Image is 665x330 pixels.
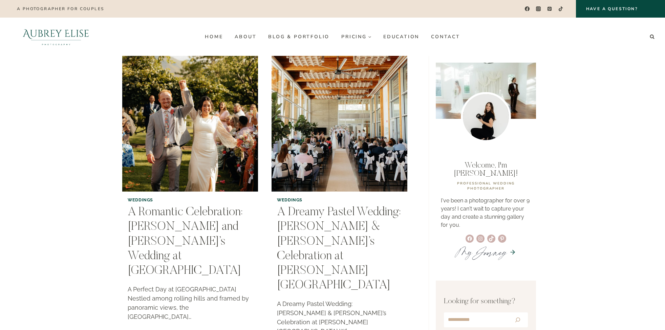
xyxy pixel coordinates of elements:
a: Weddings [277,197,302,202]
button: View Search Form [647,32,657,42]
a: A Romantic Celebration: [PERSON_NAME] and [PERSON_NAME]’s Wedding at [GEOGRAPHIC_DATA] [128,206,243,277]
span: Pricing [341,34,371,39]
a: MyJourney [456,242,507,262]
p: A photographer for couples [17,6,104,11]
nav: Primary [199,31,466,42]
a: TikTok [556,4,566,14]
p: professional WEDDING PHOTOGRAPHER [441,181,531,191]
button: Search [509,314,527,326]
a: Education [377,31,425,42]
a: A Dreamy Pastel Wedding: [PERSON_NAME] & [PERSON_NAME]’s Celebration at [PERSON_NAME][GEOGRAPHIC_... [277,206,401,292]
img: Aubrey Elise Photography [8,18,104,56]
p: I've been a photographer for over 9 years! I can't wait to capture your day and create a stunning... [441,197,531,229]
img: A Romantic Celebration: Elisa and Lochlyn’s Wedding at Northridge Valley Event Center [122,56,258,192]
a: Instagram [534,4,543,14]
img: A Dreamy Pastel Wedding: Anna & Aaron’s Celebration at Weber Basin Water Conservancy Learning Garden [272,56,407,192]
a: Home [199,31,229,42]
a: Blog & Portfolio [262,31,336,42]
em: Journey [473,242,507,262]
a: Contact [425,31,466,42]
p: A Perfect Day at [GEOGRAPHIC_DATA] Nestled among rolling hills and framed by panoramic views, the... [128,285,253,321]
p: Welcome, I'm [PERSON_NAME]! [441,161,531,178]
a: Facebook [522,4,532,14]
a: Pricing [336,31,378,42]
a: Pinterest [545,4,555,14]
a: About [229,31,262,42]
p: Looking for something? [444,296,528,307]
a: Weddings [128,197,153,202]
img: Utah wedding photographer Aubrey Williams [461,92,511,142]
